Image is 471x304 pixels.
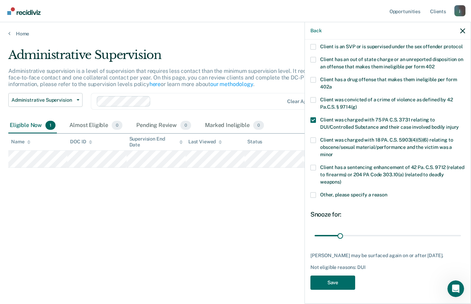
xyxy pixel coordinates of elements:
[454,5,465,16] div: j
[320,117,459,130] span: Client was charged with 75 PA C.S. 3731 relating to DUI/Controlled Substance and their case invol...
[210,81,253,87] a: our methodology
[129,136,183,148] div: Supervision End Date
[68,118,124,133] div: Almost Eligible
[310,253,465,259] div: [PERSON_NAME] may be surfaced again on or after [DATE].
[8,68,354,87] p: Administrative supervision is a level of supervision that requires less contact than the minimum ...
[454,5,465,16] button: Profile dropdown button
[188,139,222,145] div: Last Viewed
[310,211,465,218] div: Snooze for:
[310,264,465,270] div: Not eligible reasons: DUI
[11,139,31,145] div: Name
[8,118,57,133] div: Eligible Now
[45,121,55,130] span: 1
[287,99,317,104] div: Clear agents
[70,139,92,145] div: DOC ID
[310,28,322,34] button: Back
[149,81,161,87] a: here
[7,7,41,15] img: Recidiviz
[320,164,464,185] span: Client has a sentencing enhancement of 42 Pa. C.S. 9712 (related to firearms) or 204 PA Code 303....
[8,31,463,37] a: Home
[320,57,463,69] span: Client has an out of state charge or an unreported disposition on an offense that makes them inel...
[135,118,192,133] div: Pending Review
[253,121,264,130] span: 0
[112,121,122,130] span: 0
[447,280,464,297] iframe: Intercom live chat
[320,192,387,197] span: Other, please specify a reason
[8,48,362,68] div: Administrative Supervision
[320,77,457,90] span: Client has a drug offense that makes them ineligible per form 402a
[320,137,453,157] span: Client was charged with 18 PA. C.S. 5903(4)(5)(6) relating to obscene/sexual material/performance...
[247,139,262,145] div: Status
[310,276,355,290] button: Save
[320,44,463,49] span: Client is an SVP or is supervised under the sex offender protocol
[180,121,191,130] span: 0
[320,97,453,110] span: Client was convicted of a crime of violence as defined by 42 Pa.C.S. § 9714(g)
[204,118,265,133] div: Marked Ineligible
[11,97,74,103] span: Administrative Supervision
